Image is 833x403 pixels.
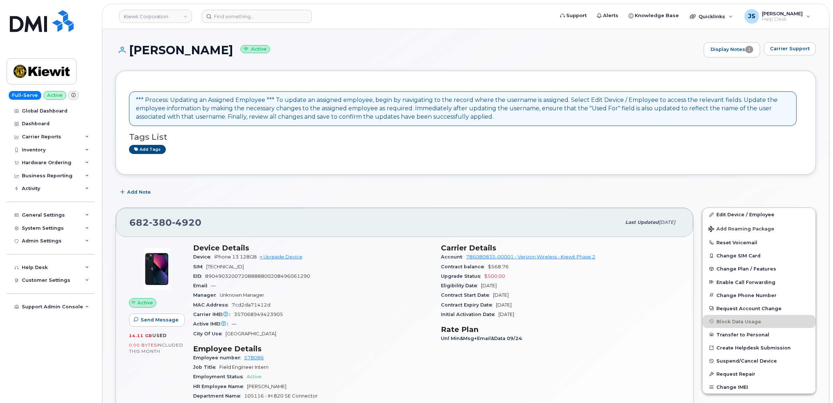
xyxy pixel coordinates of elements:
[498,312,514,317] span: [DATE]
[193,384,247,389] span: HR Employee Name
[232,321,236,327] span: —
[136,96,790,121] div: *** Process: Updating an Assigned Employee *** To update an assigned employee, begin by navigatin...
[716,266,776,272] span: Change Plan / Features
[193,321,232,327] span: Active IMEI
[441,292,493,298] span: Contract Start Date
[116,186,157,199] button: Add Note
[441,302,496,308] span: Contract Expiry Date
[441,254,466,260] span: Account
[172,217,202,228] span: 4920
[703,380,816,394] button: Change IMEI
[703,249,816,262] button: Change SIM Card
[206,264,244,269] span: [TECHNICAL_ID]
[226,331,276,336] span: [GEOGRAPHIC_DATA]
[704,42,760,58] a: Display Notes1
[234,312,283,317] span: 357068949423905
[801,371,828,398] iframe: Messenger Launcher
[193,302,232,308] span: MAC Address
[745,46,753,53] span: 1
[441,273,484,279] span: Upgrade Status
[219,364,269,370] span: Field Engineer Intern
[211,283,216,288] span: —
[129,343,157,348] span: 0.00 Bytes
[466,254,595,260] a: 786080835-00001 - Verizon Wireless - Kiewit Phase 2
[214,254,257,260] span: iPhone 13 128GB
[141,316,179,323] span: Send Message
[441,312,498,317] span: Initial Activation Date
[703,328,816,341] button: Transfer to Personal
[659,220,675,225] span: [DATE]
[232,302,270,308] span: 7cd2da71412d
[441,325,680,334] h3: Rate Plan
[625,220,659,225] span: Last updated
[193,344,432,353] h3: Employee Details
[193,244,432,252] h3: Device Details
[260,254,302,260] a: + Upgrade Device
[703,208,816,221] a: Edit Device / Employee
[716,279,775,285] span: Enable Call Forwarding
[240,45,270,54] small: Active
[703,367,816,380] button: Request Repair
[205,273,310,279] span: 89049032007208888800208496061290
[193,292,220,298] span: Manager
[484,273,505,279] span: $500.00
[247,374,262,379] span: Active
[481,283,497,288] span: [DATE]
[441,283,481,288] span: Eligibility Date
[764,42,816,55] button: Carrier Support
[247,384,286,389] span: [PERSON_NAME]
[441,264,488,269] span: Contract balance
[441,336,526,341] span: Unl Min&Msg+Email&Data 09/24
[703,276,816,289] button: Enable Call Forwarding
[244,393,318,399] span: 105116 - IH 820 SE Connector
[496,302,512,308] span: [DATE]
[193,264,206,269] span: SIM
[193,273,205,279] span: EID
[441,244,680,252] h3: Carrier Details
[129,333,152,338] span: 14.11 GB
[703,315,816,328] button: Block Data Usage
[193,374,247,379] span: Employment Status
[703,354,816,367] button: Suspend/Cancel Device
[193,283,211,288] span: Email
[244,355,264,360] a: 578086
[193,312,234,317] span: Carrier IMEI
[703,221,816,236] button: Add Roaming Package
[116,44,700,56] h1: [PERSON_NAME]
[488,264,509,269] span: $568.76
[703,341,816,354] a: Create Helpdesk Submission
[149,217,172,228] span: 380
[135,247,179,291] img: image20231002-3703462-1ig824h.jpeg
[703,236,816,249] button: Reset Voicemail
[137,299,153,306] span: Active
[129,145,166,154] a: Add tags
[770,45,810,52] span: Carrier Support
[193,355,244,360] span: Employee number
[129,313,185,327] button: Send Message
[152,333,167,338] span: used
[220,292,264,298] span: Unknown Manager
[716,358,777,364] span: Suspend/Cancel Device
[127,189,151,195] span: Add Note
[193,254,214,260] span: Device
[708,226,774,233] span: Add Roaming Package
[129,217,202,228] span: 682
[703,289,816,302] button: Change Phone Number
[193,331,226,336] span: City Of Use
[193,364,219,370] span: Job Title
[493,292,509,298] span: [DATE]
[703,262,816,275] button: Change Plan / Features
[703,302,816,315] button: Request Account Change
[129,133,802,142] h3: Tags List
[193,393,244,399] span: Department Name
